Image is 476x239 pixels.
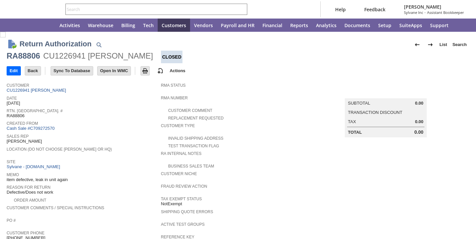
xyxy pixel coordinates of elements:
a: Memo [7,172,19,177]
span: 0.00 [415,101,423,106]
img: Print [141,67,149,75]
span: Analytics [316,22,337,28]
a: Total [348,130,362,135]
span: Payroll and HR [221,22,255,28]
a: Customer Phone [7,231,44,235]
span: NotExempt [161,201,182,207]
a: Site [7,160,16,164]
span: Reports [290,22,308,28]
span: Support [430,22,449,28]
a: SuiteApps [395,19,426,32]
caption: Summary [345,88,427,98]
a: Order Amount [14,198,46,203]
a: Customer Niche [161,171,197,176]
span: 0.00 [415,129,423,135]
input: Edit [7,67,20,75]
span: [PERSON_NAME] [404,4,464,10]
a: Replacement Requested [168,116,224,120]
img: Next [426,41,434,49]
span: Setup [378,22,391,28]
img: Previous [413,41,421,49]
a: Tax Exempt Status [161,197,202,201]
span: Defective/Does not work [7,190,53,195]
a: Test Transaction Flag [168,144,219,148]
span: Vendors [194,22,213,28]
span: Help [335,6,346,13]
a: Cash Sale #C709272570 [7,126,55,131]
a: Reason For Return [7,185,51,190]
span: Warehouse [88,22,113,28]
span: Billing [121,22,135,28]
span: - [424,10,426,15]
span: Assistant Bookkeeper [427,10,464,15]
a: Tech [139,19,158,32]
div: CU1226941 [PERSON_NAME] [43,51,153,61]
a: Actions [167,68,188,73]
input: Print [141,67,149,75]
span: RA88806 [7,113,24,119]
input: Sync To Database [51,67,93,75]
a: Activities [56,19,84,32]
a: Recent Records [8,19,24,32]
a: Payroll and HR [217,19,258,32]
a: Home [40,19,56,32]
a: Sales Rep [7,134,29,139]
span: Customers [162,22,186,28]
span: item defective, leak in unit again [7,177,68,182]
span: Activities [59,22,80,28]
a: RA Internal Notes [161,151,202,156]
a: Transaction Discount [348,110,403,115]
svg: Search [238,5,246,13]
span: [PERSON_NAME] [7,139,42,144]
span: Tech [143,22,154,28]
a: Business Sales Team [168,164,214,168]
a: Financial [258,19,286,32]
span: Documents [344,22,370,28]
a: PO # [7,218,16,223]
a: Rtn. [GEOGRAPHIC_DATA]. # [7,109,62,113]
a: Tax [348,119,356,124]
span: Sylvane Inc [404,10,423,15]
a: Shipping Quote Errors [161,210,213,214]
span: Feedback [364,6,385,13]
a: Location (Do Not Choose [PERSON_NAME] or HQ) [7,147,112,152]
svg: Shortcuts [28,21,36,29]
div: Closed [161,51,182,63]
a: List [437,39,450,50]
h1: Return Authorization [20,38,92,49]
a: Subtotal [348,101,370,106]
span: 0.00 [415,119,423,124]
a: Date [7,96,17,101]
a: Invalid Shipping Address [168,136,223,141]
span: SuiteApps [399,22,422,28]
a: Customer Comments / Special Instructions [7,206,104,210]
a: Documents [340,19,374,32]
input: Open In WMC [98,67,131,75]
a: Analytics [312,19,340,32]
a: Support [426,19,453,32]
a: Fraud Review Action [161,184,207,189]
a: Customers [158,19,190,32]
a: Vendors [190,19,217,32]
a: RMA Status [161,83,186,88]
a: Customer Type [161,123,195,128]
a: Warehouse [84,19,117,32]
a: Search [450,39,469,50]
img: Quick Find [95,41,103,49]
input: Back [25,67,41,75]
a: Reports [286,19,312,32]
a: CU1226941 [PERSON_NAME] [7,88,68,93]
input: Search [66,5,238,13]
img: add-record.svg [156,67,164,75]
span: [DATE] [7,101,20,106]
a: Customer [7,83,29,88]
a: RMA Number [161,96,188,100]
a: Setup [374,19,395,32]
span: Financial [262,22,282,28]
a: Created From [7,121,38,126]
a: Sylvane - [DOMAIN_NAME] [7,164,62,169]
a: Billing [117,19,139,32]
a: Customer Comment [168,108,213,113]
svg: Home [44,21,52,29]
svg: Recent Records [12,21,20,29]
